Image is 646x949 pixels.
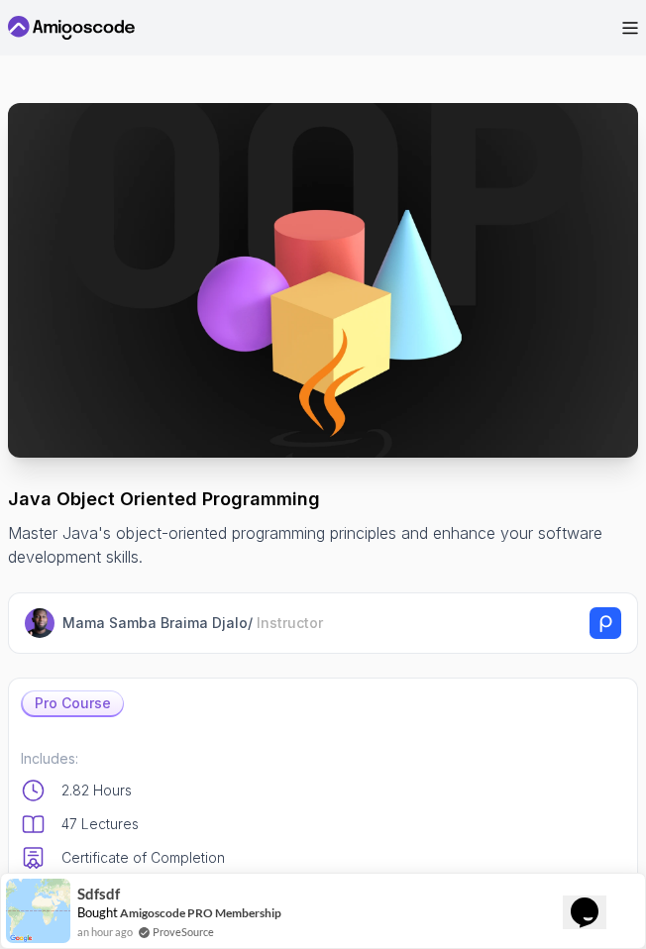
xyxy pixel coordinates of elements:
[8,521,638,569] p: Master Java's object-oriented programming principles and enhance your software development skills.
[8,485,638,513] h1: Java Object Oriented Programming
[6,879,70,943] img: provesource social proof notification image
[120,905,281,920] a: Amigoscode PRO Membership
[77,923,133,940] span: an hour ago
[62,613,323,633] p: Mama Samba Braima Djalo /
[23,691,123,715] p: Pro Course
[257,614,323,631] span: Instructor
[77,886,120,902] span: sdfsdf
[61,848,225,868] p: Certificate of Completion
[622,22,638,35] button: Open Menu
[61,781,132,800] p: 2.82 Hours
[21,749,625,769] p: Includes:
[77,904,118,920] span: Bought
[8,103,638,458] img: java-object-oriented-programming_thumbnail
[25,608,54,638] img: Nelson Djalo
[563,870,626,929] iframe: chat widget
[61,814,139,834] p: 47 Lectures
[153,923,214,940] a: ProveSource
